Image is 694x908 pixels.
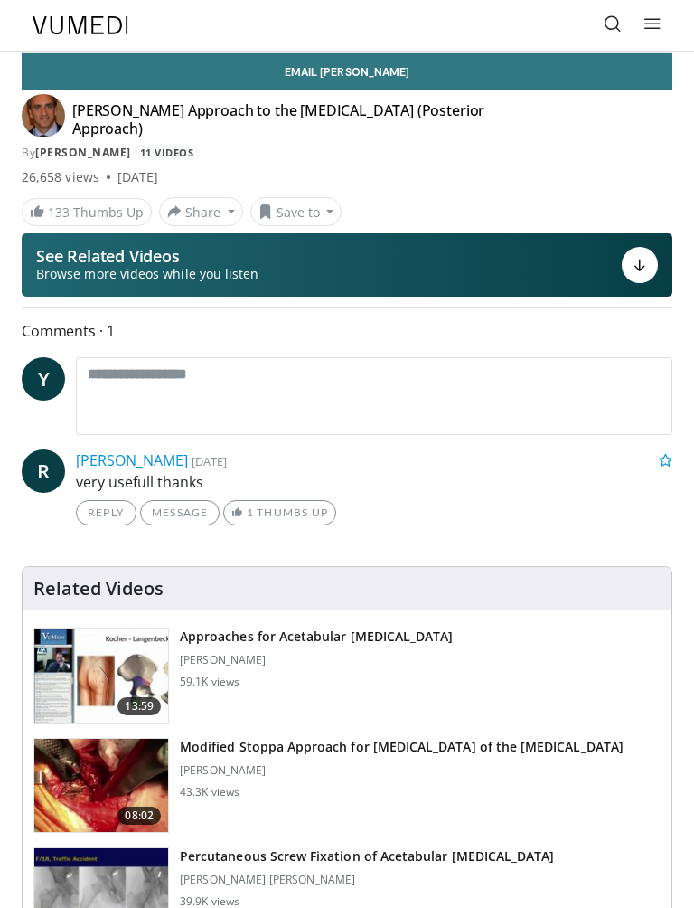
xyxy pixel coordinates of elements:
[35,145,131,160] a: [PERSON_NAME]
[36,265,258,283] span: Browse more videos while you listen
[48,203,70,221] span: 133
[223,500,336,525] a: 1 Thumbs Up
[134,145,200,160] a: 11 Videos
[250,197,342,226] button: Save to
[76,471,672,493] p: very usefull thanks
[247,506,254,519] span: 1
[76,500,136,525] a: Reply
[192,453,227,469] small: [DATE]
[180,653,453,667] p: [PERSON_NAME]
[159,197,243,226] button: Share
[22,145,672,161] div: By
[180,847,554,865] h3: Percutaneous Screw Fixation of Acetabular [MEDICAL_DATA]
[117,807,161,825] span: 08:02
[180,873,554,887] p: [PERSON_NAME] [PERSON_NAME]
[34,739,168,833] img: f3295678-8bed-4037-ac70-87846832ee0b.150x105_q85_crop-smart_upscale.jpg
[33,578,164,600] h4: Related Videos
[22,94,65,137] img: Avatar
[22,449,65,493] a: R
[117,168,158,186] div: [DATE]
[34,629,168,723] img: 289877_0000_1.png.150x105_q85_crop-smart_upscale.jpg
[22,198,152,226] a: 133 Thumbs Up
[22,168,99,186] span: 26,658 views
[76,450,188,470] a: [PERSON_NAME]
[72,101,533,137] h4: [PERSON_NAME] Approach to the [MEDICAL_DATA] (Posterior Approach)
[36,247,258,265] p: See Related Videos
[117,697,161,715] span: 13:59
[22,357,65,401] a: Y
[180,785,239,799] p: 43.3K views
[180,738,624,756] h3: Modified Stoppa Approach for [MEDICAL_DATA] of the [MEDICAL_DATA]
[180,628,453,646] h3: Approaches for Acetabular [MEDICAL_DATA]
[22,53,672,90] a: Email [PERSON_NAME]
[180,763,624,778] p: [PERSON_NAME]
[22,319,672,343] span: Comments 1
[180,675,239,689] p: 59.1K views
[33,628,661,724] a: 13:59 Approaches for Acetabular [MEDICAL_DATA] [PERSON_NAME] 59.1K views
[22,233,672,297] button: See Related Videos Browse more videos while you listen
[33,16,128,34] img: VuMedi Logo
[140,500,220,525] a: Message
[33,738,661,834] a: 08:02 Modified Stoppa Approach for [MEDICAL_DATA] of the [MEDICAL_DATA] [PERSON_NAME] 43.3K views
